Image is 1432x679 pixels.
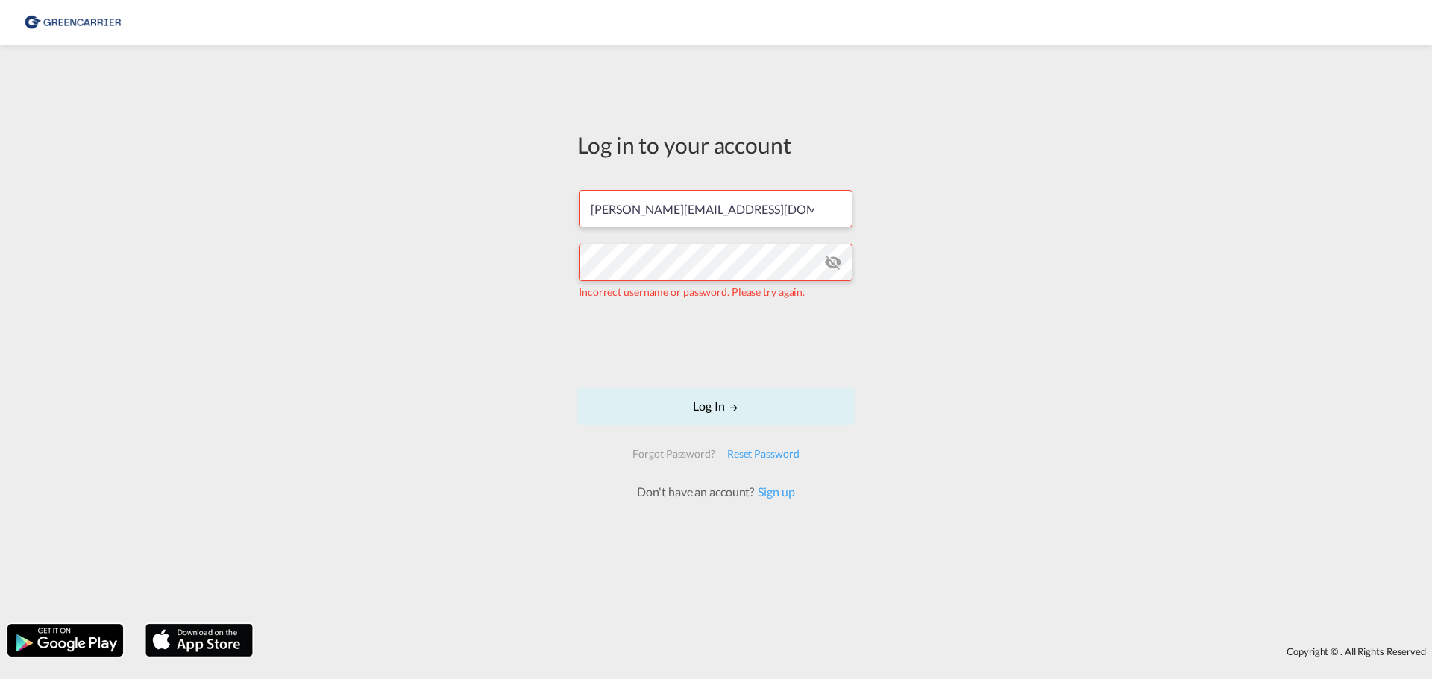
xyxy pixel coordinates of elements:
input: Enter email/phone number [579,190,852,227]
div: Reset Password [721,440,805,467]
iframe: reCAPTCHA [603,315,829,373]
span: Incorrect username or password. Please try again. [579,285,805,298]
div: Don't have an account? [621,484,811,500]
img: google.png [6,622,125,658]
div: Copyright © . All Rights Reserved [260,639,1432,664]
div: Forgot Password? [626,440,720,467]
div: Log in to your account [577,129,855,160]
img: apple.png [144,622,254,658]
a: Sign up [754,484,794,499]
button: LOGIN [577,388,855,425]
img: 8cf206808afe11efa76fcd1e3d746489.png [22,6,123,40]
md-icon: icon-eye-off [824,253,842,271]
